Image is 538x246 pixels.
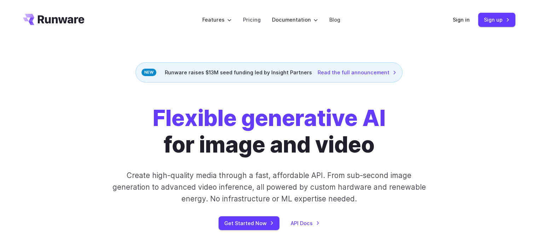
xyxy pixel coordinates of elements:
[291,219,320,227] a: API Docs
[272,16,318,24] label: Documentation
[23,14,85,25] a: Go to /
[478,13,515,27] a: Sign up
[243,16,261,24] a: Pricing
[153,105,386,131] strong: Flexible generative AI
[153,105,386,158] h1: for image and video
[219,216,279,230] a: Get Started Now
[318,68,397,76] a: Read the full announcement
[329,16,340,24] a: Blog
[202,16,232,24] label: Features
[135,62,403,82] div: Runware raises $13M seed funding led by Insight Partners
[453,16,470,24] a: Sign in
[111,170,427,205] p: Create high-quality media through a fast, affordable API. From sub-second image generation to adv...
